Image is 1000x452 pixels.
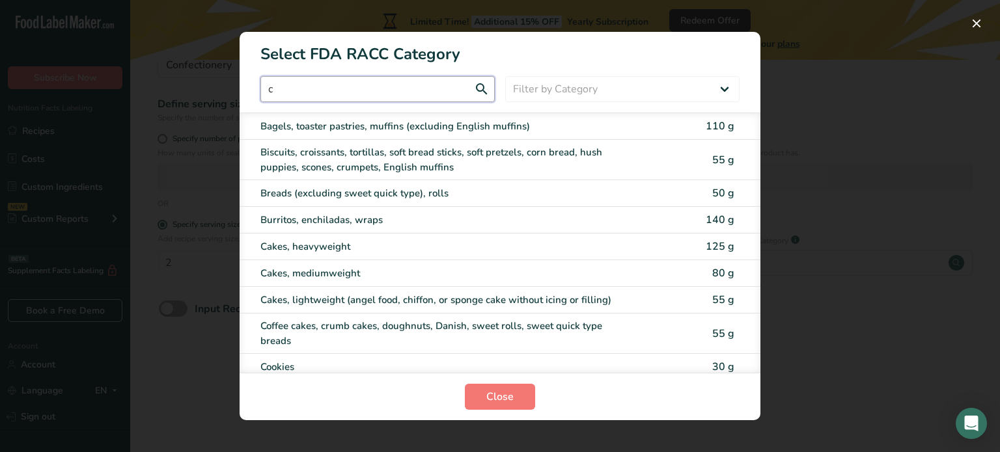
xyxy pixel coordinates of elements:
div: Cookies [260,360,630,375]
span: Close [486,389,514,405]
span: 80 g [712,266,734,280]
div: Cakes, lightweight (angel food, chiffon, or sponge cake without icing or filling) [260,293,630,308]
input: Type here to start searching.. [260,76,495,102]
span: 110 g [706,119,734,133]
span: 55 g [712,153,734,167]
div: Cakes, heavyweight [260,239,630,254]
h1: Select FDA RACC Category [240,32,760,66]
div: Cakes, mediumweight [260,266,630,281]
div: Biscuits, croissants, tortillas, soft bread sticks, soft pretzels, corn bread, hush puppies, scon... [260,145,630,174]
div: Burritos, enchiladas, wraps [260,213,630,228]
div: Open Intercom Messenger [956,408,987,439]
span: 55 g [712,293,734,307]
div: Breads (excluding sweet quick type), rolls [260,186,630,201]
button: Close [465,384,535,410]
span: 55 g [712,326,734,341]
div: Coffee cakes, crumb cakes, doughnuts, Danish, sweet rolls, sweet quick type breads [260,319,630,348]
span: 140 g [706,213,734,227]
div: Bagels, toaster pastries, muffins (excluding English muffins) [260,119,630,134]
span: 125 g [706,239,734,254]
span: 30 g [712,360,734,374]
span: 50 g [712,186,734,200]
